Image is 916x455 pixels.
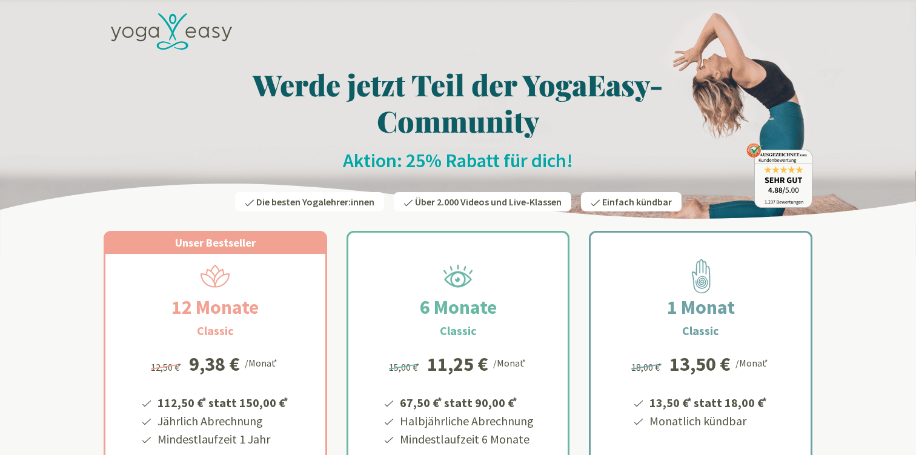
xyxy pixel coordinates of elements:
[648,391,769,412] li: 13,50 € statt 18,00 €
[189,354,240,374] div: 9,38 €
[245,354,279,370] div: /Monat
[415,196,562,208] span: Über 2.000 Videos und Live-Klassen
[648,412,769,430] li: Monatlich kündbar
[175,236,256,250] span: Unser Bestseller
[682,322,719,340] h3: Classic
[104,148,812,173] h2: Aktion: 25% Rabatt für dich!
[389,361,421,373] span: 15,00 €
[638,293,764,322] h2: 1 Monat
[156,412,290,430] li: Jährlich Abrechnung
[440,322,477,340] h3: Classic
[427,354,488,374] div: 11,25 €
[104,66,812,139] h1: Werde jetzt Teil der YogaEasy-Community
[156,430,290,448] li: Mindestlaufzeit 1 Jahr
[391,293,526,322] h2: 6 Monate
[398,412,534,430] li: Halbjährliche Abrechnung
[197,322,234,340] h3: Classic
[631,361,663,373] span: 18,00 €
[602,196,672,208] span: Einfach kündbar
[735,354,770,370] div: /Monat
[398,391,534,412] li: 67,50 € statt 90,00 €
[256,196,374,208] span: Die besten Yogalehrer:innen
[151,361,183,373] span: 12,50 €
[142,293,288,322] h2: 12 Monate
[398,430,534,448] li: Mindestlaufzeit 6 Monate
[493,354,528,370] div: /Monat
[669,354,731,374] div: 13,50 €
[746,143,812,208] img: ausgezeichnet_badge.png
[156,391,290,412] li: 112,50 € statt 150,00 €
